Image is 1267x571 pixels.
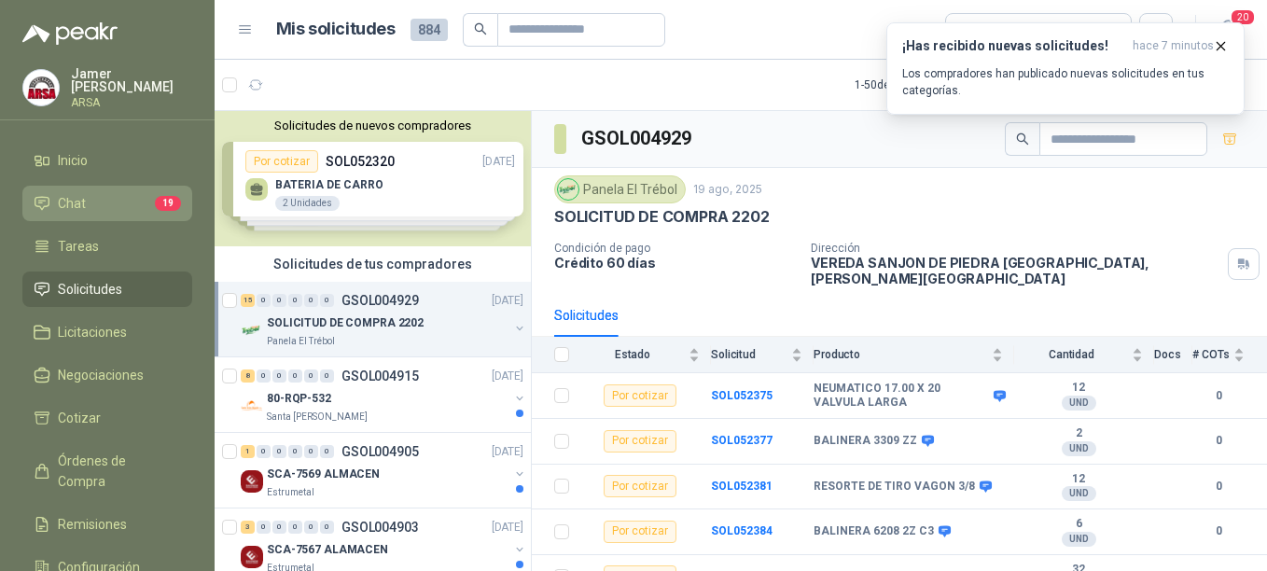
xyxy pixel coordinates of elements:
[492,443,523,461] p: [DATE]
[855,70,969,100] div: 1 - 50 de 366
[155,196,181,211] span: 19
[22,443,192,499] a: Órdenes de Compra
[241,445,255,458] div: 1
[1192,522,1245,540] b: 0
[411,19,448,41] span: 884
[272,445,286,458] div: 0
[58,451,174,492] span: Órdenes de Compra
[711,389,773,402] b: SOL052375
[58,514,127,535] span: Remisiones
[257,369,271,383] div: 0
[71,97,192,108] p: ARSA
[58,150,88,171] span: Inicio
[814,382,989,411] b: NEUMATICO 17.00 X 20 VALVULA LARGA
[222,118,523,132] button: Solicitudes de nuevos compradores
[22,22,118,45] img: Logo peakr
[1062,486,1096,501] div: UND
[711,480,773,493] a: SOL052381
[711,434,773,447] b: SOL052377
[811,242,1220,255] p: Dirección
[1062,532,1096,547] div: UND
[22,314,192,350] a: Licitaciones
[554,207,770,227] p: SOLICITUD DE COMPRA 2202
[304,521,318,534] div: 0
[604,521,676,543] div: Por cotizar
[22,507,192,542] a: Remisiones
[288,521,302,534] div: 0
[492,368,523,385] p: [DATE]
[267,390,331,408] p: 80-RQP-532
[902,38,1125,54] h3: ¡Has recibido nuevas solicitudes!
[711,524,773,537] b: SOL052384
[215,111,531,246] div: Solicitudes de nuevos compradoresPor cotizarSOL052320[DATE] BATERIA DE CARRO2 UnidadesPor cotizar...
[558,179,578,200] img: Company Logo
[814,337,1014,373] th: Producto
[814,480,975,494] b: RESORTE DE TIRO VAGON 3/8
[22,357,192,393] a: Negociaciones
[1192,348,1230,361] span: # COTs
[272,294,286,307] div: 0
[58,365,144,385] span: Negociaciones
[241,369,255,383] div: 8
[604,384,676,407] div: Por cotizar
[814,348,988,361] span: Producto
[1192,337,1267,373] th: # COTs
[22,143,192,178] a: Inicio
[554,242,796,255] p: Condición de pago
[581,124,694,153] h3: GSOL004929
[320,294,334,307] div: 0
[1062,441,1096,456] div: UND
[811,255,1220,286] p: VEREDA SANJON DE PIEDRA [GEOGRAPHIC_DATA] , [PERSON_NAME][GEOGRAPHIC_DATA]
[58,322,127,342] span: Licitaciones
[257,294,271,307] div: 0
[267,541,388,559] p: SCA-7567 ALAMACEN
[288,294,302,307] div: 0
[288,369,302,383] div: 0
[257,521,271,534] div: 0
[580,337,711,373] th: Estado
[554,255,796,271] p: Crédito 60 días
[580,348,685,361] span: Estado
[267,485,314,500] p: Estrumetal
[1014,472,1143,487] b: 12
[241,521,255,534] div: 3
[1014,517,1143,532] b: 6
[957,20,996,40] div: Todas
[902,65,1229,99] p: Los compradores han publicado nuevas solicitudes en tus categorías.
[1014,426,1143,441] b: 2
[304,445,318,458] div: 0
[886,22,1245,115] button: ¡Has recibido nuevas solicitudes!hace 7 minutos Los compradores han publicado nuevas solicitudes ...
[241,395,263,417] img: Company Logo
[711,348,787,361] span: Solicitud
[58,236,99,257] span: Tareas
[304,369,318,383] div: 0
[320,521,334,534] div: 0
[604,430,676,453] div: Por cotizar
[492,519,523,536] p: [DATE]
[474,22,487,35] span: search
[1192,432,1245,450] b: 0
[492,292,523,310] p: [DATE]
[341,369,419,383] p: GSOL004915
[320,445,334,458] div: 0
[1154,337,1192,373] th: Docs
[554,175,686,203] div: Panela El Trébol
[1192,387,1245,405] b: 0
[320,369,334,383] div: 0
[22,272,192,307] a: Solicitudes
[241,289,527,349] a: 15 0 0 0 0 0 GSOL004929[DATE] Company LogoSOLICITUD DE COMPRA 2202Panela El Trébol
[241,470,263,493] img: Company Logo
[257,445,271,458] div: 0
[22,400,192,436] a: Cotizar
[1192,478,1245,495] b: 0
[272,521,286,534] div: 0
[341,521,419,534] p: GSOL004903
[215,246,531,282] div: Solicitudes de tus compradores
[814,524,934,539] b: BALINERA 6208 2Z C3
[1014,381,1143,396] b: 12
[58,193,86,214] span: Chat
[341,294,419,307] p: GSOL004929
[1230,8,1256,26] span: 20
[276,16,396,43] h1: Mis solicitudes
